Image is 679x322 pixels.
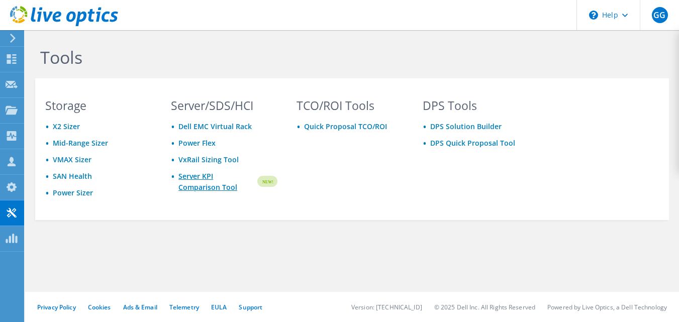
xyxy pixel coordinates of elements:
[297,100,403,111] h3: TCO/ROI Tools
[45,100,152,111] h3: Storage
[178,138,216,148] a: Power Flex
[239,303,262,311] a: Support
[178,155,239,164] a: VxRail Sizing Tool
[53,122,80,131] a: X2 Sizer
[430,122,502,131] a: DPS Solution Builder
[88,303,111,311] a: Cookies
[178,171,256,193] a: Server KPI Comparison Tool
[351,303,422,311] li: Version: [TECHNICAL_ID]
[123,303,157,311] a: Ads & Email
[547,303,667,311] li: Powered by Live Optics, a Dell Technology
[423,100,529,111] h3: DPS Tools
[652,7,668,23] span: GG
[589,11,598,20] svg: \n
[37,303,76,311] a: Privacy Policy
[434,303,535,311] li: © 2025 Dell Inc. All Rights Reserved
[211,303,227,311] a: EULA
[171,100,277,111] h3: Server/SDS/HCI
[53,138,108,148] a: Mid-Range Sizer
[304,122,387,131] a: Quick Proposal TCO/ROI
[53,188,93,197] a: Power Sizer
[178,122,252,131] a: Dell EMC Virtual Rack
[53,155,91,164] a: VMAX Sizer
[256,170,277,193] img: new-badge.svg
[430,138,515,148] a: DPS Quick Proposal Tool
[53,171,92,181] a: SAN Health
[40,47,659,68] h1: Tools
[169,303,199,311] a: Telemetry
